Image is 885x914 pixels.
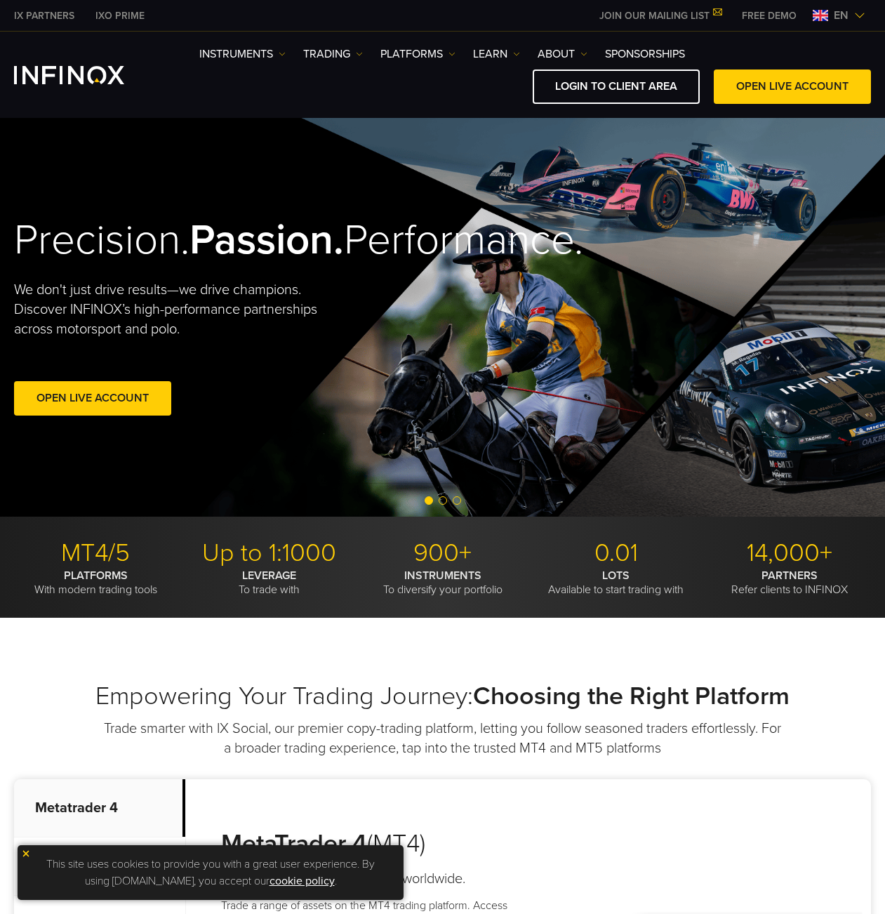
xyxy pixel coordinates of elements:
[361,569,524,597] p: To diversify your portfolio
[4,8,85,23] a: INFINOX
[605,46,685,62] a: SPONSORSHIPS
[64,569,128,583] strong: PLATFORMS
[242,569,296,583] strong: LEVERAGE
[473,681,790,711] strong: Choosing the Right Platform
[473,46,520,62] a: Learn
[380,46,455,62] a: PLATFORMS
[14,837,185,896] p: Metatrader 5
[14,538,177,569] p: MT4/5
[535,569,698,597] p: Available to start trading with
[21,849,31,859] img: yellow close icon
[533,69,700,104] a: LOGIN TO CLIENT AREA
[714,69,871,104] a: OPEN LIVE ACCOUNT
[14,66,157,84] a: INFINOX Logo
[708,569,871,597] p: Refer clients to INFINOX
[270,874,335,888] a: cookie policy
[303,46,363,62] a: TRADING
[708,538,871,569] p: 14,000+
[761,569,818,583] strong: PARTNERS
[14,215,399,266] h2: Precision. Performance.
[25,852,397,893] p: This site uses cookies to provide you with a great user experience. By using [DOMAIN_NAME], you a...
[189,215,344,265] strong: Passion.
[828,7,854,24] span: en
[538,46,587,62] a: ABOUT
[187,538,350,569] p: Up to 1:1000
[221,828,367,859] strong: MetaTrader 4
[589,10,731,22] a: JOIN OUR MAILING LIST
[14,569,177,597] p: With modern trading tools
[14,681,871,712] h2: Empowering Your Trading Journey:
[731,8,807,23] a: INFINOX MENU
[453,496,461,505] span: Go to slide 3
[14,280,323,339] p: We don't just drive results—we drive champions. Discover INFINOX’s high-performance partnerships ...
[439,496,447,505] span: Go to slide 2
[404,569,481,583] strong: INSTRUMENTS
[602,569,630,583] strong: LOTS
[361,538,524,569] p: 900+
[14,381,171,416] a: Open Live Account
[221,828,507,859] h3: (MT4)
[187,569,350,597] p: To trade with
[199,46,286,62] a: Instruments
[425,496,433,505] span: Go to slide 1
[85,8,155,23] a: INFINOX
[102,719,783,758] p: Trade smarter with IX Social, our premier copy-trading platform, letting you follow seasoned trad...
[535,538,698,569] p: 0.01
[14,779,185,837] p: Metatrader 4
